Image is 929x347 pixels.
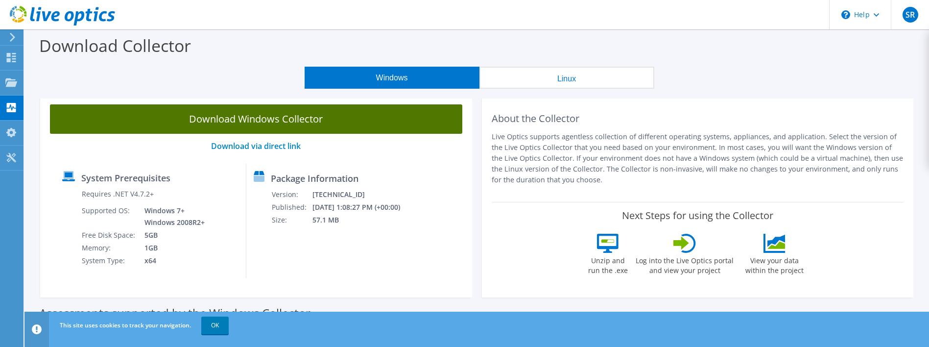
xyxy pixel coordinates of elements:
td: Supported OS: [81,204,137,229]
td: Size: [271,214,312,226]
svg: \n [841,10,850,19]
td: [DATE] 1:08:27 PM (+00:00) [312,201,413,214]
td: System Type: [81,254,137,267]
label: Unzip and run the .exe [585,253,630,275]
label: Log into the Live Optics portal and view your project [635,253,734,275]
label: Assessments supported by the Windows Collector [39,308,310,318]
a: Download via direct link [211,141,301,151]
button: Linux [479,67,654,89]
td: x64 [137,254,207,267]
td: Memory: [81,242,137,254]
td: 5GB [137,229,207,242]
a: Download Windows Collector [50,104,462,134]
td: Free Disk Space: [81,229,137,242]
td: 57.1 MB [312,214,413,226]
p: Live Optics supports agentless collection of different operating systems, appliances, and applica... [492,131,904,185]
label: Requires .NET V4.7.2+ [82,189,154,199]
td: 1GB [137,242,207,254]
td: [TECHNICAL_ID] [312,188,413,201]
button: Windows [305,67,479,89]
span: SR [903,7,918,23]
label: Package Information [271,173,358,183]
label: Download Collector [39,34,191,57]
label: Next Steps for using the Collector [622,210,773,222]
span: This site uses cookies to track your navigation. [60,321,191,329]
td: Windows 7+ Windows 2008R2+ [137,204,207,229]
h2: About the Collector [492,113,904,124]
label: System Prerequisites [81,173,170,183]
td: Published: [271,201,312,214]
td: Version: [271,188,312,201]
label: View your data within the project [739,253,810,275]
a: OK [201,317,229,334]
